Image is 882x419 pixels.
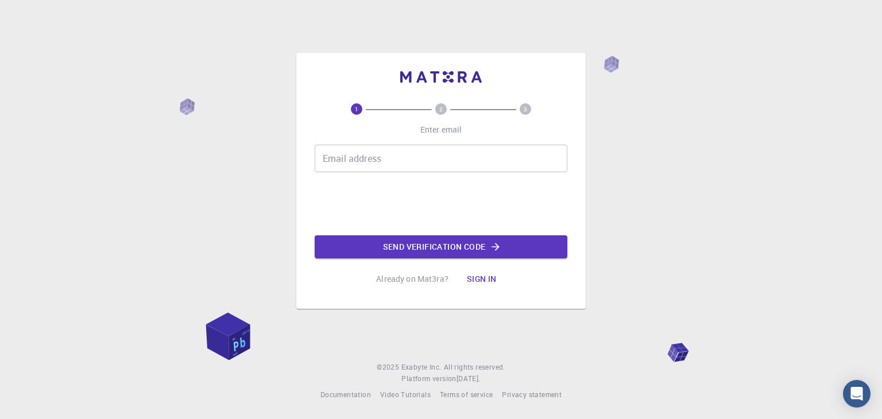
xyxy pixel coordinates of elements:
[458,267,506,290] button: Sign in
[444,362,505,373] span: All rights reserved.
[401,362,442,373] a: Exabyte Inc.
[457,373,481,385] a: [DATE].
[401,362,442,371] span: Exabyte Inc.
[380,390,431,399] span: Video Tutorials
[502,390,562,399] span: Privacy statement
[524,105,527,113] text: 3
[315,235,567,258] button: Send verification code
[401,373,456,385] span: Platform version
[354,181,528,226] iframe: reCAPTCHA
[843,380,871,408] div: Open Intercom Messenger
[439,105,443,113] text: 2
[457,374,481,383] span: [DATE] .
[355,105,358,113] text: 1
[377,362,401,373] span: © 2025
[320,390,371,399] span: Documentation
[380,389,431,401] a: Video Tutorials
[502,389,562,401] a: Privacy statement
[440,389,493,401] a: Terms of service
[420,124,462,135] p: Enter email
[376,273,448,285] p: Already on Mat3ra?
[320,389,371,401] a: Documentation
[440,390,493,399] span: Terms of service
